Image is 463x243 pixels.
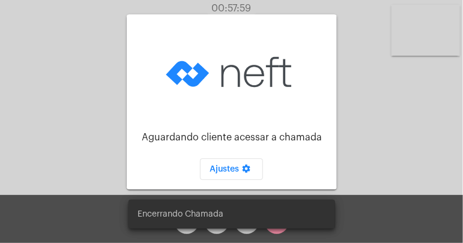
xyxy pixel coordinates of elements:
p: Aguardando cliente acessar a chamada [142,132,327,143]
button: Ajustes [200,158,263,180]
span: 00:57:59 [212,4,252,13]
span: Ajustes [210,165,253,173]
img: logo-neft-novo-2.png [163,38,301,107]
mat-icon: settings [239,164,253,178]
span: Encerrando Chamada [138,208,224,220]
